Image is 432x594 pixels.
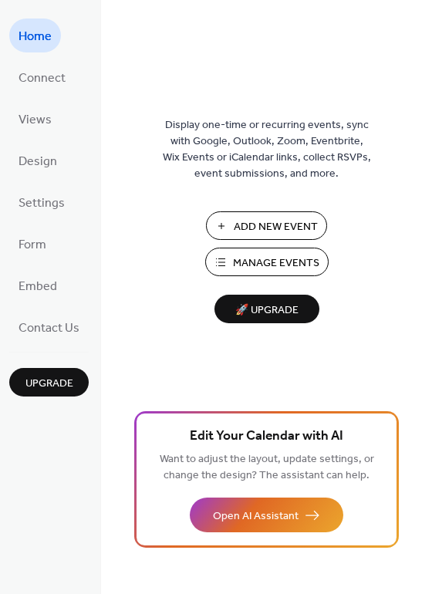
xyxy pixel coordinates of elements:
a: Connect [9,60,75,94]
span: Display one-time or recurring events, sync with Google, Outlook, Zoom, Eventbrite, Wix Events or ... [163,117,371,182]
button: Add New Event [206,211,327,240]
a: Settings [9,185,74,219]
span: Home [19,25,52,49]
span: Want to adjust the layout, update settings, or change the design? The assistant can help. [160,449,374,486]
a: Design [9,143,66,177]
button: Open AI Assistant [190,498,343,532]
a: Embed [9,268,66,302]
span: 🚀 Upgrade [224,300,310,321]
a: Contact Us [9,310,89,344]
span: Embed [19,275,57,299]
button: 🚀 Upgrade [214,295,319,323]
span: Add New Event [234,219,318,235]
span: Form [19,233,46,258]
a: Home [9,19,61,52]
button: Upgrade [9,368,89,397]
span: Connect [19,66,66,91]
span: Edit Your Calendar with AI [190,426,343,447]
span: Contact Us [19,316,79,341]
span: Open AI Assistant [213,508,299,525]
a: Views [9,102,61,136]
span: Upgrade [25,376,73,392]
span: Views [19,108,52,133]
button: Manage Events [205,248,329,276]
a: Form [9,227,56,261]
span: Settings [19,191,65,216]
span: Manage Events [233,255,319,272]
span: Design [19,150,57,174]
